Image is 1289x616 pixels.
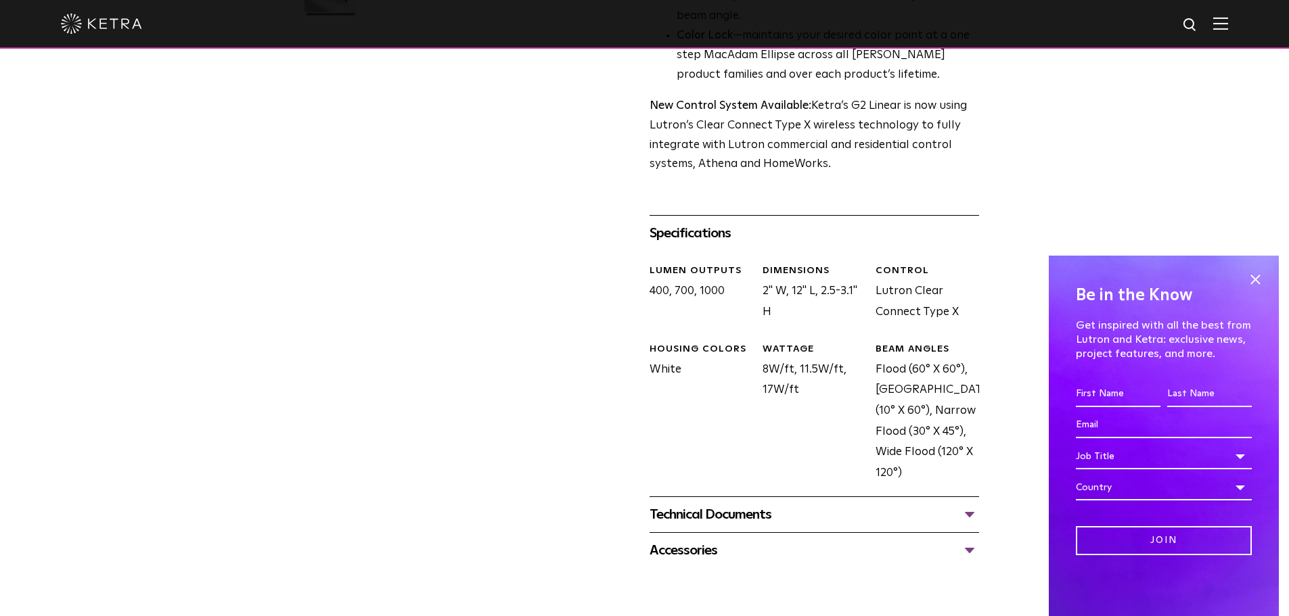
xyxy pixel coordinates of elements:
div: Lutron Clear Connect Type X [865,264,978,323]
div: 400, 700, 1000 [639,264,752,323]
div: HOUSING COLORS [650,343,752,356]
li: —maintains your desired color point at a one step MacAdam Ellipse across all [PERSON_NAME] produc... [677,26,979,85]
h4: Be in the Know [1076,283,1252,308]
input: Email [1076,412,1252,438]
div: DIMENSIONS [763,264,865,278]
img: Hamburger%20Nav.svg [1213,17,1228,30]
div: BEAM ANGLES [876,343,978,356]
input: First Name [1076,381,1160,407]
div: White [639,343,752,483]
div: Job Title [1076,444,1252,469]
p: Ketra’s G2 Linear is now using Lutron’s Clear Connect Type X wireless technology to fully integra... [650,97,979,175]
img: search icon [1182,17,1199,34]
div: 8W/ft, 11.5W/ft, 17W/ft [752,343,865,483]
p: Get inspired with all the best from Lutron and Ketra: exclusive news, project features, and more. [1076,318,1252,360]
input: Join [1076,526,1252,555]
div: Country [1076,475,1252,500]
input: Last Name [1167,381,1252,407]
div: Flood (60° X 60°), [GEOGRAPHIC_DATA] (10° X 60°), Narrow Flood (30° X 45°), Wide Flood (120° X 120°) [865,343,978,483]
div: 2" W, 12" L, 2.5-3.1" H [752,264,865,323]
strong: New Control System Available: [650,100,811,112]
div: Technical Documents [650,504,979,525]
div: WATTAGE [763,343,865,356]
img: ketra-logo-2019-white [61,14,142,34]
div: LUMEN OUTPUTS [650,264,752,278]
div: Specifications [650,222,979,244]
div: CONTROL [876,264,978,278]
div: Accessories [650,540,979,561]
